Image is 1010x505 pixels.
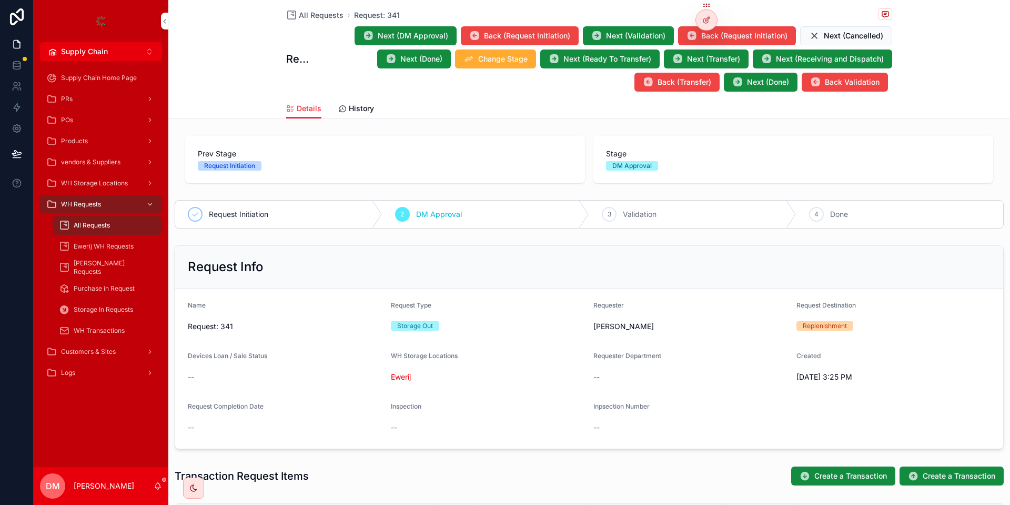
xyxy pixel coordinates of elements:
[93,13,109,29] img: App logo
[53,237,162,256] a: Ewerij WH Requests
[664,49,749,68] button: Next (Transfer)
[606,31,665,41] span: Next (Validation)
[825,77,880,87] span: Back Validation
[391,422,397,433] span: --
[478,54,528,64] span: Change Stage
[61,348,116,356] span: Customers & Sites
[814,210,819,219] span: 4
[583,26,674,45] button: Next (Validation)
[623,209,656,220] span: Validation
[74,305,133,314] span: Storage In Requests
[74,284,135,293] span: Purchase in Request
[593,301,624,309] span: Requester
[593,402,650,410] span: Inpsection Number
[188,321,382,332] span: Request: 341
[378,31,448,41] span: Next (DM Approval)
[678,26,796,45] button: Back (Request Initiation)
[286,99,321,119] a: Details
[753,49,892,68] button: Next (Receiving and Dispatch)
[40,132,162,151] a: Products
[747,77,789,87] span: Next (Done)
[34,61,168,396] div: scrollable content
[391,372,411,382] a: Ewerij
[188,422,194,433] span: --
[61,369,75,377] span: Logs
[53,258,162,277] a: [PERSON_NAME] Requests
[61,95,73,103] span: PRs
[593,372,600,382] span: --
[776,54,884,64] span: Next (Receiving and Dispatch)
[814,471,887,481] span: Create a Transaction
[188,259,264,275] h2: Request Info
[61,74,137,82] span: Supply Chain Home Page
[800,26,892,45] button: Next (Cancelled)
[175,469,309,483] h1: Transaction Request Items
[724,73,797,92] button: Next (Done)
[40,153,162,172] a: vendors & Suppliers
[53,300,162,319] a: Storage In Requests
[53,279,162,298] a: Purchase in Request
[377,49,451,68] button: Next (Done)
[61,116,73,124] span: POs
[40,68,162,87] a: Supply Chain Home Page
[61,137,88,145] span: Products
[802,73,888,92] button: Back Validation
[593,422,600,433] span: --
[484,31,570,41] span: Back (Request Initiation)
[830,209,848,220] span: Done
[286,52,314,66] h1: Request: 341
[349,103,374,114] span: History
[416,209,462,220] span: DM Approval
[593,321,654,332] span: [PERSON_NAME]
[61,200,101,209] span: WH Requests
[61,46,108,57] span: Supply Chain
[391,402,421,410] span: Inspection
[796,372,991,382] span: [DATE] 3:25 PM
[74,259,151,276] span: [PERSON_NAME] Requests
[198,148,572,159] span: Prev Stage
[687,54,740,64] span: Next (Transfer)
[188,301,206,309] span: Name
[74,481,134,491] p: [PERSON_NAME]
[391,352,458,360] span: WH Storage Locations
[204,161,255,171] div: Request Initiation
[188,372,194,382] span: --
[188,352,267,360] span: Devices Loan / Sale Status
[40,174,162,193] a: WH Storage Locations
[74,221,110,230] span: All Requests
[400,54,442,64] span: Next (Done)
[286,10,344,21] a: All Requests
[40,195,162,214] a: WH Requests
[40,363,162,382] a: Logs
[900,467,1004,486] button: Create a Transaction
[455,49,536,68] button: Change Stage
[606,148,981,159] span: Stage
[61,158,120,166] span: vendors & Suppliers
[593,352,661,360] span: Requester Department
[74,326,125,335] span: WH Transactions
[53,321,162,340] a: WH Transactions
[391,301,431,309] span: Request Type
[796,352,821,360] span: Created
[540,49,660,68] button: Next (Ready To Transfer)
[297,103,321,114] span: Details
[354,10,400,21] a: Request: 341
[40,42,162,61] button: Select Button
[299,10,344,21] span: All Requests
[824,31,883,41] span: Next (Cancelled)
[397,321,433,331] div: Storage Out
[40,90,162,108] a: PRs
[923,471,995,481] span: Create a Transaction
[40,342,162,361] a: Customers & Sites
[803,321,847,331] div: Replenishment
[188,402,264,410] span: Request Completion Date
[40,111,162,130] a: POs
[634,73,720,92] button: Back (Transfer)
[563,54,651,64] span: Next (Ready To Transfer)
[355,26,457,45] button: Next (DM Approval)
[658,77,711,87] span: Back (Transfer)
[46,480,60,492] span: DM
[608,210,611,219] span: 3
[338,99,374,120] a: History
